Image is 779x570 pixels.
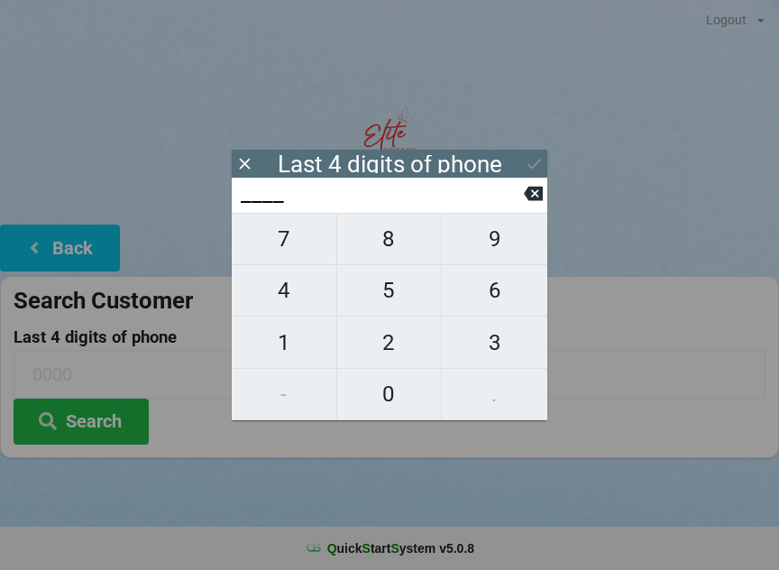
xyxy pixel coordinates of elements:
span: 5 [337,271,442,309]
button: 1 [232,317,337,368]
span: 7 [232,220,336,258]
span: 2 [337,324,442,362]
button: 2 [337,317,443,368]
button: 9 [442,213,547,265]
span: 1 [232,324,336,362]
button: 0 [337,369,443,420]
button: 7 [232,213,337,265]
button: 8 [337,213,443,265]
button: 3 [442,317,547,368]
span: 6 [442,271,547,309]
span: 3 [442,324,547,362]
span: 9 [442,220,547,258]
span: 4 [232,271,336,309]
button: 4 [232,265,337,317]
span: 0 [337,375,442,413]
div: Last 4 digits of phone [278,155,502,173]
button: 6 [442,265,547,317]
span: 8 [337,220,442,258]
button: 5 [337,265,443,317]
